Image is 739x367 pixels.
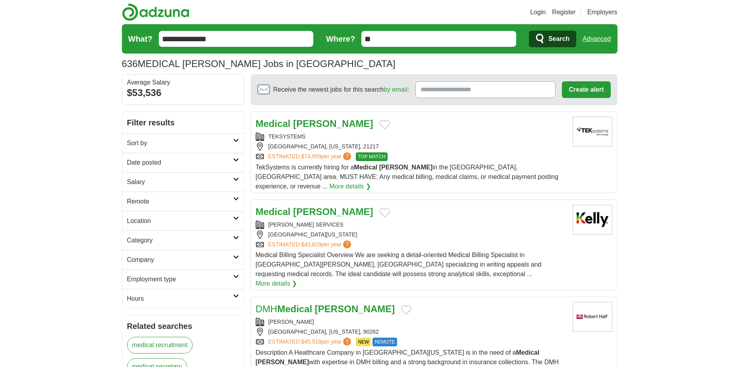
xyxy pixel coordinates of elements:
[127,255,233,265] h2: Company
[256,231,566,239] div: [GEOGRAPHIC_DATA][US_STATE]
[122,269,244,289] a: Employment type
[256,279,297,288] a: More details ❯
[122,3,189,21] img: Adzuna logo
[326,33,355,45] label: Where?
[127,294,233,304] h2: Hours
[516,349,539,356] strong: Medical
[552,8,576,17] a: Register
[127,86,239,100] div: $53,536
[256,304,395,314] a: DMHMedical [PERSON_NAME]
[256,164,559,190] span: TekSystems is currently hiring for a in the [GEOGRAPHIC_DATA], [GEOGRAPHIC_DATA] area. MUST HAVE:...
[356,338,371,346] span: NEW
[122,58,396,69] h1: MEDICAL [PERSON_NAME] Jobs in [GEOGRAPHIC_DATA]
[268,240,353,249] a: ESTIMATED:$43,829per year?
[293,118,373,129] strong: [PERSON_NAME]
[127,275,233,284] h2: Employment type
[256,206,291,217] strong: Medical
[372,338,397,346] span: REMOTE
[256,359,309,365] strong: [PERSON_NAME]
[122,172,244,192] a: Salary
[127,320,239,332] h2: Related searches
[122,250,244,269] a: Company
[256,118,373,129] a: Medical [PERSON_NAME]
[343,338,351,346] span: ?
[122,133,244,153] a: Sort by
[379,164,432,171] strong: [PERSON_NAME]
[380,208,390,217] button: Add to favorite jobs
[122,112,244,133] h2: Filter results
[562,81,610,98] button: Create alert
[122,289,244,308] a: Hours
[573,302,612,332] img: Robert Half logo
[384,86,407,93] a: by email
[268,319,314,325] a: [PERSON_NAME]
[256,142,566,151] div: [GEOGRAPHIC_DATA], [US_STATE], 21217
[301,338,321,345] span: $45,518
[268,133,306,140] a: TEKSYSTEMS
[401,305,411,315] button: Add to favorite jobs
[256,252,542,277] span: Medical Billing Specialist Overview We are seeking a detail-oriented Medical Billing Specialist i...
[256,206,373,217] a: Medical [PERSON_NAME]
[122,211,244,231] a: Location
[301,153,321,159] span: $74,659
[329,182,371,191] a: More details ❯
[122,231,244,250] a: Category
[256,328,566,336] div: [GEOGRAPHIC_DATA], [US_STATE], 90262
[122,57,138,71] span: 636
[583,31,611,47] a: Advanced
[127,138,233,148] h2: Sort by
[122,153,244,172] a: Date posted
[127,197,233,206] h2: Remote
[127,177,233,187] h2: Salary
[354,164,378,171] strong: Medical
[127,337,193,354] a: medical recruitment
[548,31,569,47] span: Search
[343,152,351,160] span: ?
[127,158,233,167] h2: Date posted
[573,117,612,146] img: TEKsystems logo
[128,33,152,45] label: What?
[127,79,239,86] div: Average Salary
[301,241,321,248] span: $43,829
[127,236,233,245] h2: Category
[273,85,409,94] span: Receive the newest jobs for this search :
[293,206,373,217] strong: [PERSON_NAME]
[587,8,617,17] a: Employers
[529,31,576,47] button: Search
[268,221,344,228] a: [PERSON_NAME] SERVICES
[573,205,612,234] img: Kelly Services logo
[256,118,291,129] strong: Medical
[277,304,312,314] strong: Medical
[530,8,546,17] a: Login
[127,216,233,226] h2: Location
[315,304,395,314] strong: [PERSON_NAME]
[356,152,387,161] span: TOP MATCH
[343,240,351,248] span: ?
[380,120,390,129] button: Add to favorite jobs
[268,338,353,346] a: ESTIMATED:$45,518per year?
[122,192,244,211] a: Remote
[268,152,353,161] a: ESTIMATED:$74,659per year?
